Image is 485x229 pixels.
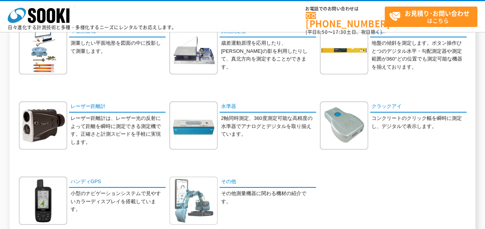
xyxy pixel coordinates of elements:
a: クラックアイ [370,101,466,113]
p: 日々進化する計測技術と多種・多様化するニーズにレンタルでお応えします。 [8,25,177,30]
p: レーザー距離計は、レーザー光の反射によって距離を瞬時に測定できる測定機です。正確さと計測スピードを手軽に実現します。 [71,114,166,146]
span: はこちら [389,7,477,26]
p: 歳差運動原理を応用したり、[PERSON_NAME]の影を利用したりして、真北方向を測定することができます。 [221,39,316,71]
img: 平板測量機 [19,26,67,74]
a: その他 [220,177,316,188]
a: [PHONE_NUMBER] [306,12,385,28]
span: 8:50 [317,29,328,35]
a: お見積り･お問い合わせはこちら [385,7,477,27]
a: ハンディGPS [69,177,166,188]
a: レーザー距離計 [69,101,166,113]
img: レーザー距離計 [19,101,67,150]
p: その他測量機器に関わる機材の紹介です。 [221,190,316,206]
img: 傾斜計 [320,26,368,74]
p: 地盤の傾斜を測定します。ボタン操作ひとつのデジタル水平・勾配測定器や測定範囲が360°どの位置でも測定可能な機器を揃えております。 [372,39,466,71]
p: コンクリートのクリック幅を瞬時に測定し、デジタルで表示します。 [372,114,466,131]
p: 小型のナビゲーションシステムで見やすいカラーディスプレイを搭載しています。 [71,190,166,214]
p: 測量したい平面地形を図面の中に投影して測量します。 [71,39,166,56]
span: お電話でのお問い合わせは [306,7,385,11]
strong: お見積り･お問い合わせ [405,8,470,18]
p: 2軸同時測定、360度測定可能な高精度の水準器でアナログとデジタルを取り揃えています。 [221,114,316,138]
img: 水準器 [169,101,218,150]
span: (平日 ～ 土日、祝日除く) [306,29,382,35]
img: クラックアイ [320,101,368,150]
img: ハンディGPS [19,177,67,225]
span: 17:30 [333,29,346,35]
img: 真北測定器 [169,26,218,74]
img: その他 [169,177,218,225]
a: 水準器 [220,101,316,113]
